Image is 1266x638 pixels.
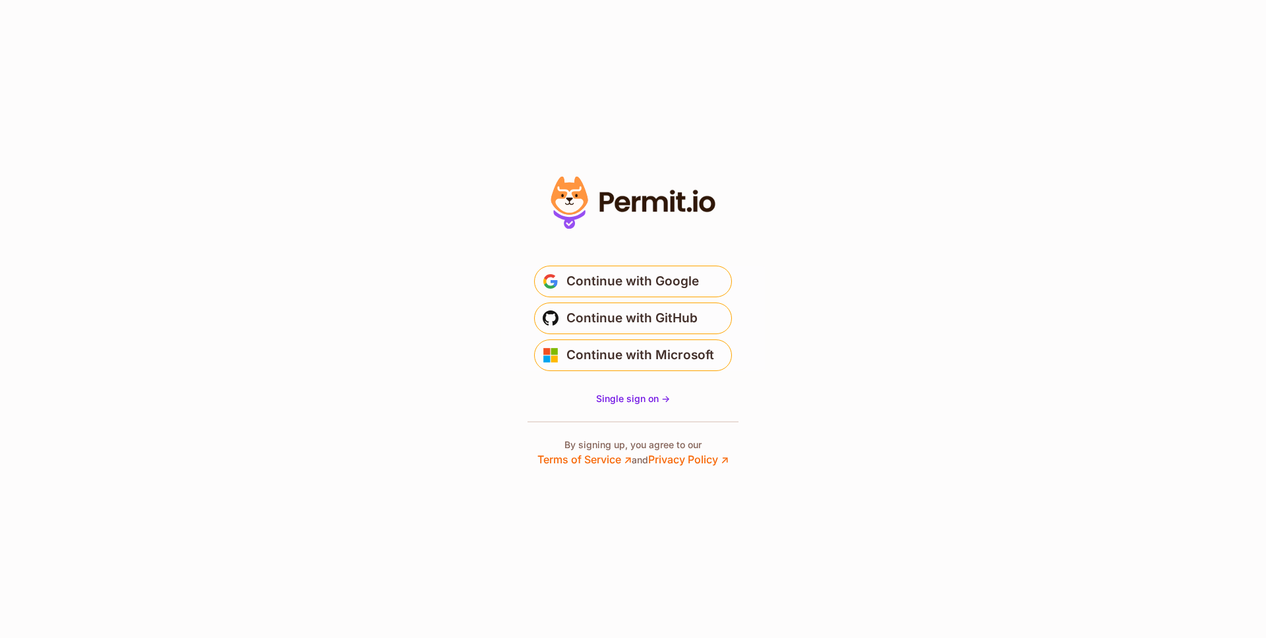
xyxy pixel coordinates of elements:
a: Single sign on -> [596,392,670,405]
span: Continue with Microsoft [566,345,714,366]
a: Privacy Policy ↗ [648,453,729,466]
p: By signing up, you agree to our and [537,438,729,467]
button: Continue with Google [534,266,732,297]
a: Terms of Service ↗ [537,453,632,466]
button: Continue with Microsoft [534,339,732,371]
span: Continue with Google [566,271,699,292]
span: Single sign on -> [596,393,670,404]
button: Continue with GitHub [534,303,732,334]
span: Continue with GitHub [566,308,698,329]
